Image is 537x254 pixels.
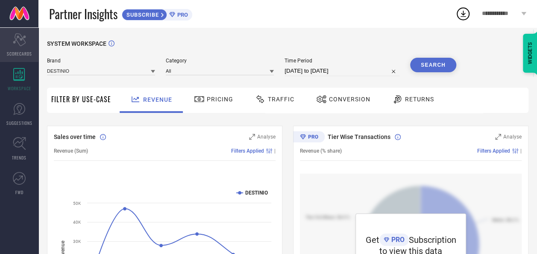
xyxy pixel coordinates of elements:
[329,96,370,103] span: Conversion
[54,148,88,154] span: Revenue (Sum)
[166,58,274,64] span: Category
[6,120,32,126] span: SUGGESTIONS
[15,189,23,195] span: FWD
[477,148,510,154] span: Filters Applied
[389,236,405,244] span: PRO
[520,148,522,154] span: |
[175,12,188,18] span: PRO
[54,133,96,140] span: Sales over time
[409,235,456,245] span: Subscription
[257,134,276,140] span: Analyse
[495,134,501,140] svg: Zoom
[231,148,264,154] span: Filters Applied
[73,220,81,224] text: 40K
[410,58,456,72] button: Search
[455,6,471,21] div: Open download list
[249,134,255,140] svg: Zoom
[47,58,155,64] span: Brand
[293,131,325,144] div: Premium
[285,66,399,76] input: Select time period
[12,154,26,161] span: TRENDS
[73,201,81,206] text: 50K
[274,148,276,154] span: |
[143,96,172,103] span: Revenue
[49,5,117,23] span: Partner Insights
[300,148,342,154] span: Revenue (% share)
[503,134,522,140] span: Analyse
[51,94,111,104] span: Filter By Use-Case
[8,85,31,92] span: WORKSPACE
[268,96,294,103] span: Traffic
[122,12,161,18] span: SUBSCRIBE
[405,96,434,103] span: Returns
[73,239,81,244] text: 30K
[122,7,192,21] a: SUBSCRIBEPRO
[366,235,379,245] span: Get
[7,50,32,57] span: SCORECARDS
[47,40,106,47] span: SYSTEM WORKSPACE
[285,58,399,64] span: Time Period
[245,190,268,196] text: DESTINIO
[328,133,390,140] span: Tier Wise Transactions
[207,96,233,103] span: Pricing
